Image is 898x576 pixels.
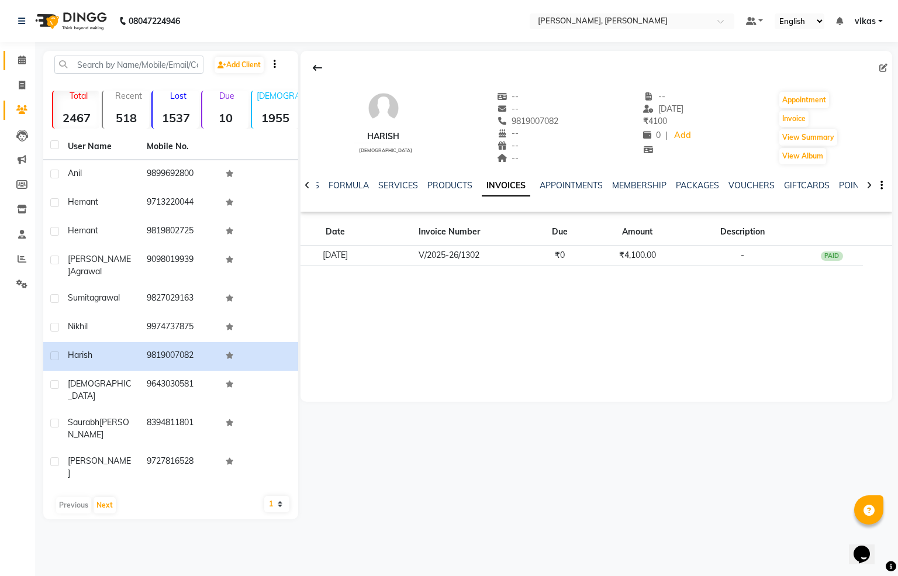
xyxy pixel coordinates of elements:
[301,219,371,246] th: Date
[157,91,199,101] p: Lost
[497,116,559,126] span: 9819007082
[68,417,99,427] span: Saurabh
[252,111,298,125] strong: 1955
[61,133,140,160] th: User Name
[215,57,264,73] a: Add Client
[202,111,248,125] strong: 10
[591,246,684,266] td: ₹4,100.00
[821,251,843,261] div: PAID
[529,246,591,266] td: ₹0
[68,225,98,236] span: Hemant
[855,15,876,27] span: vikas
[497,104,519,114] span: --
[366,91,401,126] img: avatar
[672,127,693,144] a: Add
[140,246,219,285] td: 9098019939
[94,497,116,513] button: Next
[301,246,371,266] td: [DATE]
[643,91,665,102] span: --
[779,92,829,108] button: Appointment
[89,292,120,303] span: agrawal
[643,116,648,126] span: ₹
[68,321,88,332] span: Nikhil
[305,57,330,79] div: Back to Client
[140,409,219,448] td: 8394811801
[643,104,683,114] span: [DATE]
[140,342,219,371] td: 9819007082
[665,129,668,142] span: |
[684,219,801,246] th: Description
[779,148,826,164] button: View Album
[839,180,869,191] a: POINTS
[529,219,591,246] th: Due
[68,456,131,478] span: [PERSON_NAME]
[591,219,684,246] th: Amount
[153,111,199,125] strong: 1537
[58,91,99,101] p: Total
[370,219,529,246] th: Invoice Number
[497,91,519,102] span: --
[140,285,219,313] td: 9827029163
[30,5,110,37] img: logo
[359,147,412,153] span: [DEMOGRAPHIC_DATA]
[68,378,132,401] span: [DEMOGRAPHIC_DATA]
[68,292,89,303] span: sumit
[68,196,98,207] span: Hemant
[643,116,667,126] span: 4100
[779,111,809,127] button: Invoice
[497,140,519,151] span: --
[68,168,82,178] span: Anil
[140,371,219,409] td: 9643030581
[54,56,203,74] input: Search by Name/Mobile/Email/Code
[103,111,149,125] strong: 518
[497,128,519,139] span: --
[741,250,744,260] span: -
[108,91,149,101] p: Recent
[497,153,519,163] span: --
[784,180,830,191] a: GIFTCARDS
[779,129,837,146] button: View Summary
[140,133,219,160] th: Mobile No.
[676,180,719,191] a: PACKAGES
[140,448,219,487] td: 9727816528
[140,313,219,342] td: 9974737875
[370,246,529,266] td: V/2025-26/1302
[70,266,102,277] span: Agrawal
[68,254,131,277] span: [PERSON_NAME]
[68,350,92,360] span: Harish
[205,91,248,101] p: Due
[612,180,666,191] a: MEMBERSHIP
[378,180,418,191] a: SERVICES
[354,130,412,143] div: Harish
[257,91,298,101] p: [DEMOGRAPHIC_DATA]
[140,160,219,189] td: 9899692800
[643,130,661,140] span: 0
[140,218,219,246] td: 9819802725
[849,529,886,564] iframe: chat widget
[329,180,369,191] a: FORMULA
[140,189,219,218] td: 9713220044
[53,111,99,125] strong: 2467
[482,175,530,196] a: INVOICES
[427,180,472,191] a: PRODUCTS
[540,180,603,191] a: APPOINTMENTS
[129,5,180,37] b: 08047224946
[728,180,775,191] a: VOUCHERS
